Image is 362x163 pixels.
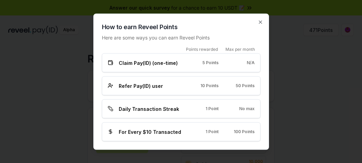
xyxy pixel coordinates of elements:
[206,106,219,112] span: 1 Point
[102,22,260,32] h2: How to earn Reveel Points
[236,83,255,89] span: 50 Points
[119,59,178,66] span: Claim Pay(ID) (one-time)
[102,34,260,41] p: Here are some ways you can earn Reveel Points
[200,83,219,89] span: 10 Points
[247,60,255,66] span: N/A
[119,105,179,112] span: Daily Transaction Streak
[119,82,163,89] span: Refer Pay(ID) user
[234,129,255,135] span: 100 Points
[206,129,219,135] span: 1 Point
[202,60,219,66] span: 5 Points
[186,46,218,52] span: Points rewarded
[239,106,255,112] span: No max
[225,46,255,52] span: Max per month
[119,128,181,135] span: For Every $10 Transacted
